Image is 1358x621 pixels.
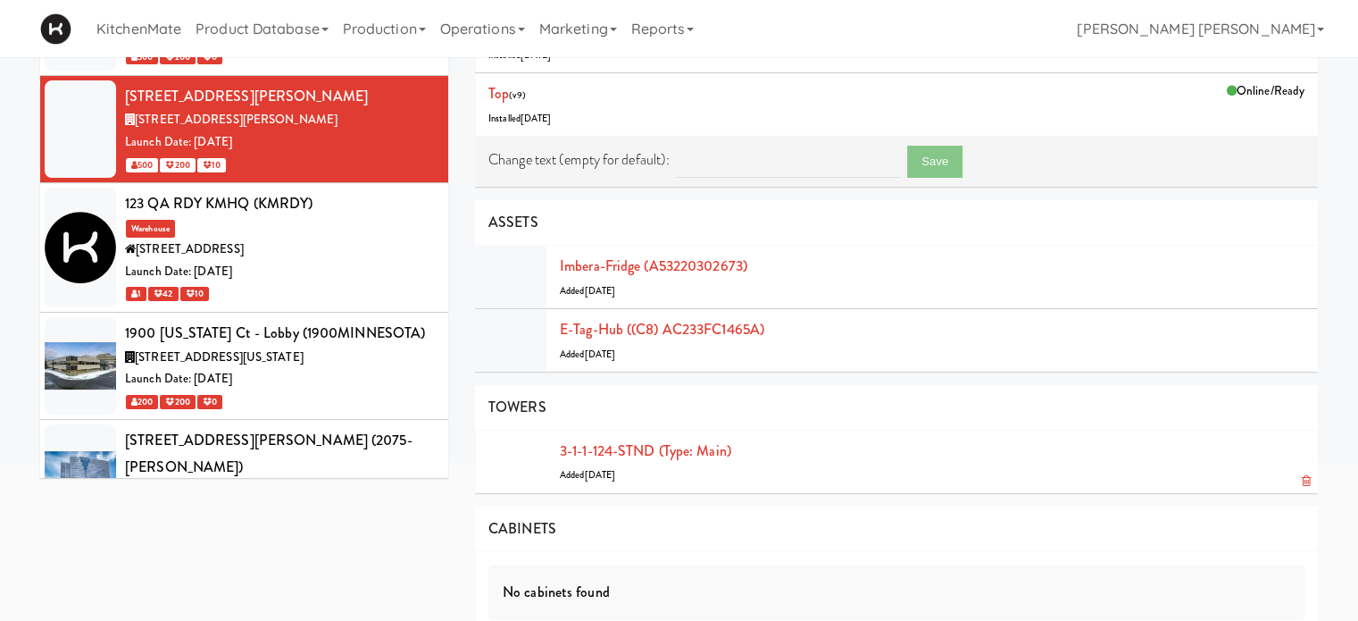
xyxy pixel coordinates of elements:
[197,395,222,409] span: 0
[585,284,616,298] span: [DATE]
[126,50,158,64] span: 500
[40,76,448,183] li: [STREET_ADDRESS][PERSON_NAME][STREET_ADDRESS][PERSON_NAME]Launch Date: [DATE] 500 200 10
[488,83,509,104] a: Top
[148,287,178,301] span: 42
[488,212,538,232] span: ASSETS
[135,111,337,128] span: [STREET_ADDRESS][PERSON_NAME]
[488,565,1304,620] div: No cabinets found
[197,158,226,172] span: 10
[126,287,146,301] span: 1
[560,348,615,361] span: Added
[125,83,435,110] div: [STREET_ADDRESS][PERSON_NAME]
[40,420,448,554] li: [STREET_ADDRESS][PERSON_NAME] (2075-[PERSON_NAME])[STREET_ADDRESS][PERSON_NAME]Launch Date: [DATE...
[126,395,158,409] span: 200
[560,284,615,298] span: Added
[160,395,195,409] span: 200
[488,397,546,417] span: TOWERS
[197,50,222,64] span: 0
[125,427,435,480] div: [STREET_ADDRESS][PERSON_NAME] (2075-[PERSON_NAME])
[126,158,158,172] span: 500
[488,48,552,62] span: Installed
[160,50,195,64] span: 200
[585,468,616,482] span: [DATE]
[180,287,209,301] span: 10
[509,88,525,102] span: (v9)
[125,261,435,283] div: Launch Date: [DATE]
[488,112,552,125] span: Installed
[125,320,435,347] div: 1900 [US_STATE] Ct - Lobby (1900MINNESOTA)
[40,183,448,313] li: 123 QA RDY KMHQ (KMRDY)Warehouse[STREET_ADDRESS]Launch Date: [DATE] 1 42 10
[1227,80,1304,103] div: Online/Ready
[160,158,195,172] span: 200
[125,190,435,217] div: 123 QA RDY KMHQ (KMRDY)
[560,256,747,276] a: Imbera-fridge (A53220302673)
[585,348,616,361] span: [DATE]
[521,48,552,62] span: [DATE]
[136,240,244,257] span: [STREET_ADDRESS]
[40,13,71,45] img: Micromart
[125,131,435,154] div: Launch Date: [DATE]
[126,220,175,238] span: Warehouse
[560,441,731,461] a: 3-1-1-124-STND (type: main)
[488,518,556,539] span: CABINETS
[907,146,962,178] button: Save
[560,319,764,340] a: E-tag-hub ((C8) AC233FC1465A)
[560,468,615,482] span: Added
[135,348,304,365] span: [STREET_ADDRESS][US_STATE]
[40,313,448,420] li: 1900 [US_STATE] Ct - Lobby (1900MINNESOTA)[STREET_ADDRESS][US_STATE]Launch Date: [DATE] 200 200 0
[488,147,670,173] label: Change text (empty for default):
[125,368,435,390] div: Launch Date: [DATE]
[521,112,552,125] span: [DATE]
